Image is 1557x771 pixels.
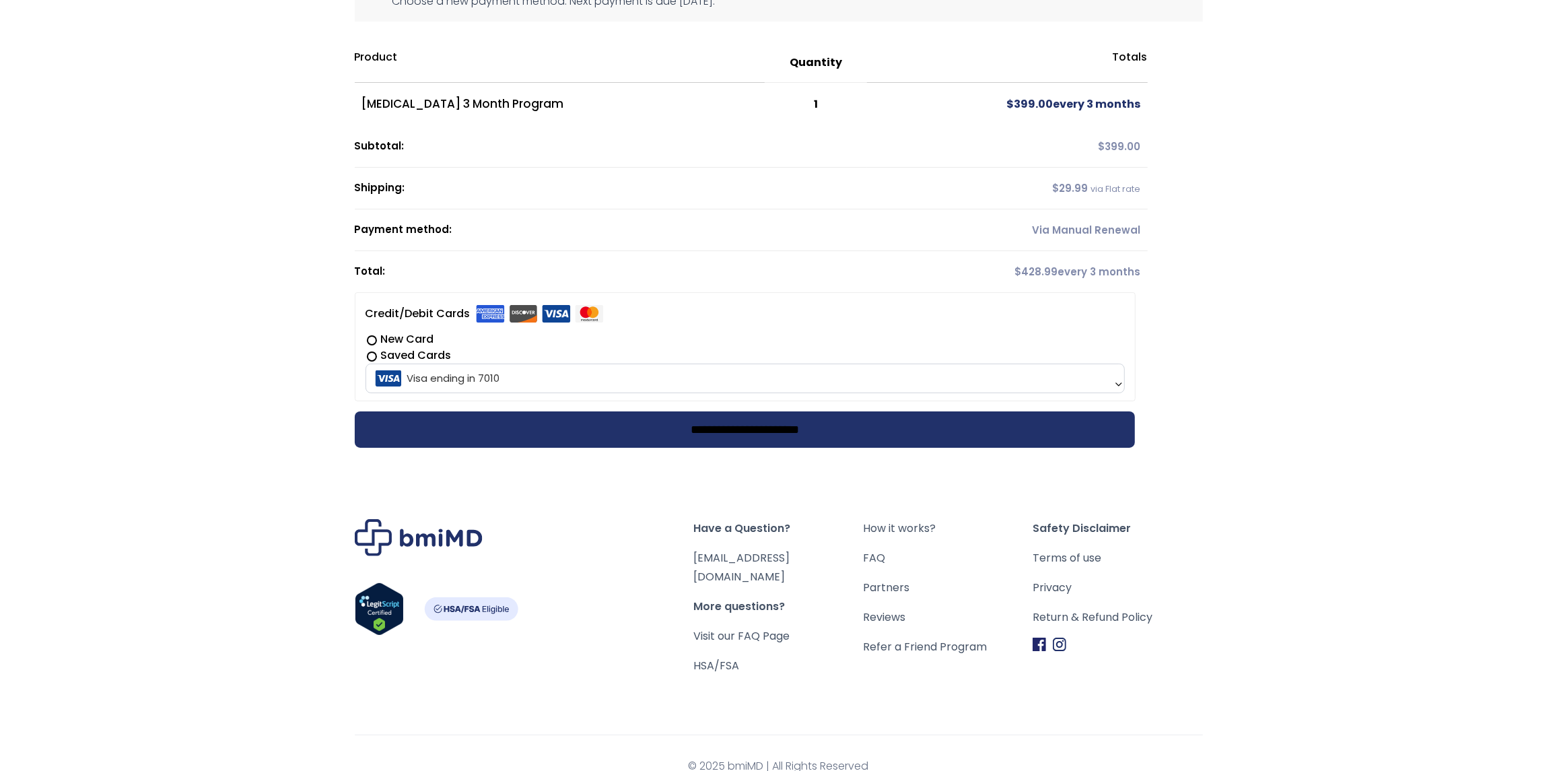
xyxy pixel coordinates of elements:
img: Brand Logo [355,519,483,556]
img: Facebook [1033,638,1046,652]
td: 1 [765,83,867,126]
label: Credit/Debit Cards [366,303,604,325]
th: Totals [867,43,1147,83]
span: $ [1099,139,1105,154]
span: $ [1015,265,1022,279]
img: Discover [509,305,538,323]
td: every 3 months [867,251,1147,292]
span: Visa ending in 7010 [366,364,1125,393]
span: $ [1053,181,1060,195]
span: 399.00 [1099,139,1141,154]
th: Shipping: [355,168,868,209]
span: $ [1007,96,1014,112]
span: 399.00 [1007,96,1053,112]
label: New Card [366,331,1125,347]
label: Saved Cards [366,347,1125,364]
img: Verify Approval for www.bmimd.com [355,582,404,636]
a: [EMAIL_ADDRESS][DOMAIN_NAME] [694,550,790,584]
th: Subtotal: [355,126,868,168]
img: Amex [476,305,505,323]
a: Terms of use [1033,549,1202,568]
td: Via Manual Renewal [867,209,1147,251]
span: Safety Disclaimer [1033,519,1202,538]
a: How it works? [863,519,1033,538]
a: HSA/FSA [694,658,740,673]
img: Visa [542,305,571,323]
a: FAQ [863,549,1033,568]
a: Privacy [1033,578,1202,597]
span: Have a Question? [694,519,864,538]
a: Refer a Friend Program [863,638,1033,657]
th: Quantity [765,43,867,83]
th: Payment method: [355,209,868,251]
span: More questions? [694,597,864,616]
a: Return & Refund Policy [1033,608,1202,627]
a: Reviews [863,608,1033,627]
span: Visa ending in 7010 [370,364,1121,393]
td: [MEDICAL_DATA] 3 Month Program [355,83,765,126]
img: HSA-FSA [424,597,518,621]
td: every 3 months [867,83,1147,126]
th: Total: [355,251,868,292]
img: Instagram [1053,638,1066,652]
a: Verify LegitScript Approval for www.bmimd.com [355,582,404,642]
small: via Flat rate [1091,183,1141,195]
th: Product [355,43,765,83]
a: Partners [863,578,1033,597]
a: Visit our FAQ Page [694,628,790,644]
span: 428.99 [1015,265,1058,279]
span: 29.99 [1053,181,1088,195]
img: Mastercard [575,305,604,323]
